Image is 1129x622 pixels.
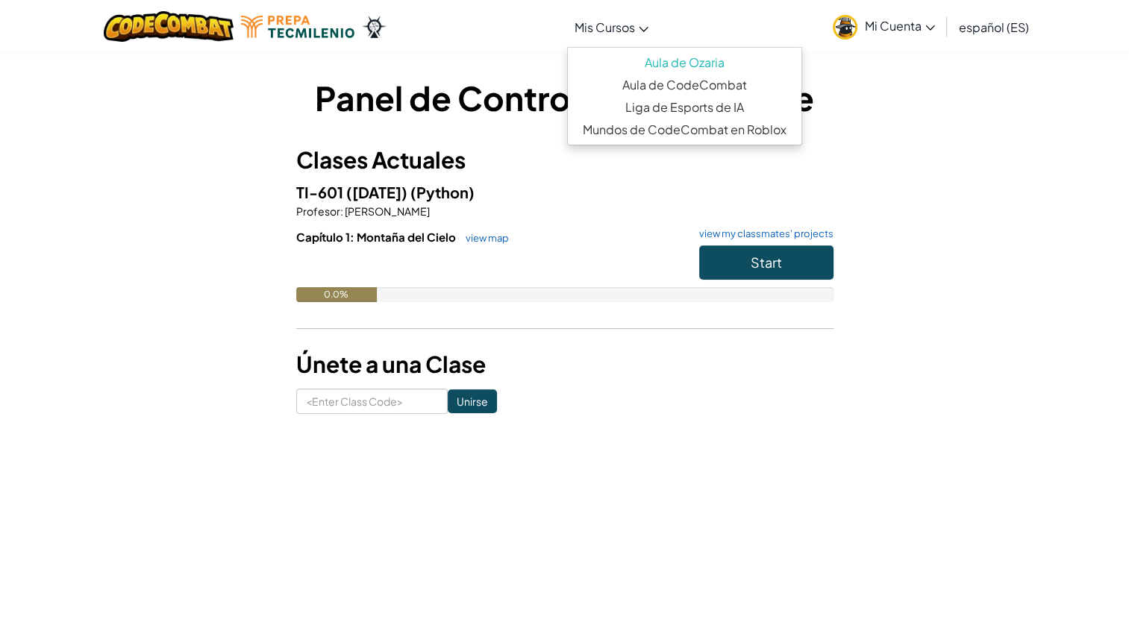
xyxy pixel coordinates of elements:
[951,7,1036,47] a: español (ES)
[825,3,942,50] a: Mi Cuenta
[241,16,354,38] img: Tecmilenio logo
[699,245,834,280] button: Start
[448,389,497,413] input: Unirse
[692,229,834,239] a: view my classmates' projects
[865,18,935,34] span: Mi Cuenta
[751,254,782,271] span: Start
[959,19,1029,35] span: español (ES)
[362,16,386,38] img: Ozaria
[296,389,448,414] input: <Enter Class Code>
[340,204,343,218] span: :
[296,75,834,121] h1: Panel de Control del Estudiante
[296,204,340,218] span: Profesor
[104,11,234,42] img: CodeCombat logo
[568,51,801,74] a: Aula de Ozaria
[296,183,410,201] span: TI-601 ([DATE])
[833,15,857,40] img: avatar
[296,348,834,381] h3: Únete a una Clase
[410,183,475,201] span: (Python)
[575,19,635,35] span: Mis Cursos
[296,230,458,244] span: Capítulo 1: Montaña del Cielo
[296,143,834,177] h3: Clases Actuales
[568,74,801,96] a: Aula de CodeCombat
[567,7,656,47] a: Mis Cursos
[568,96,801,119] a: Liga de Esports de IA
[458,232,509,244] a: view map
[568,119,801,141] a: Mundos de CodeCombat en Roblox
[296,287,377,302] div: 0.0%
[343,204,430,218] span: [PERSON_NAME]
